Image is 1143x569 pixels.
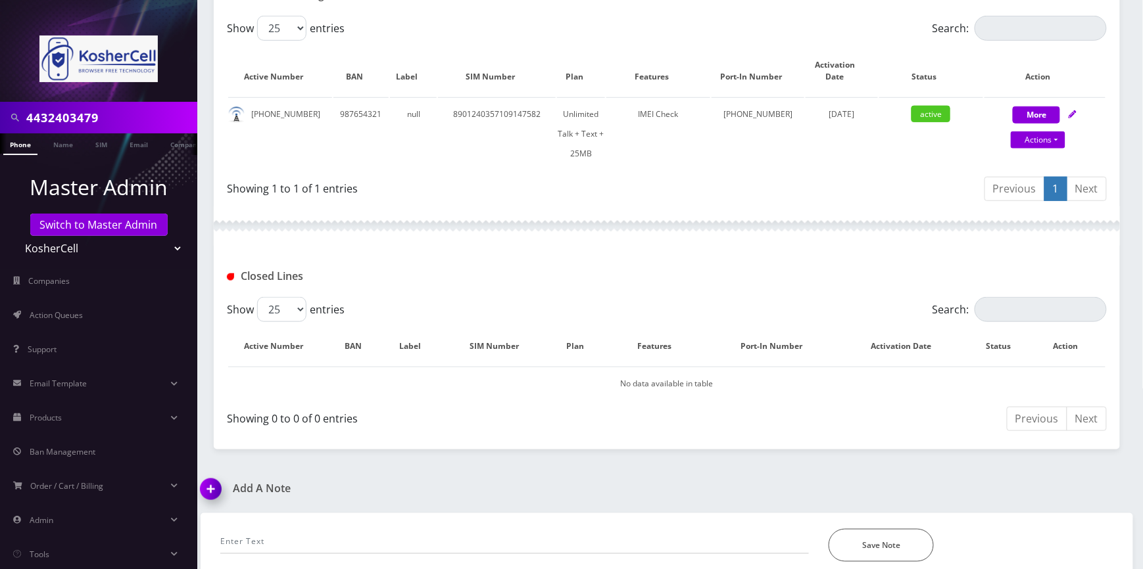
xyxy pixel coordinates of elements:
div: Showing 1 to 1 of 1 entries [227,175,657,196]
th: Action : activate to sort column ascending [1039,327,1106,365]
span: [DATE] [829,108,854,120]
a: Company [164,133,208,154]
span: Email Template [30,378,87,389]
a: Actions [1011,131,1065,148]
th: Plan: activate to sort column ascending [557,46,606,96]
span: Action Queues [30,309,83,321]
span: Admin [30,514,53,526]
td: null [390,97,437,170]
h1: Closed Lines [227,270,507,283]
span: Support [28,344,57,355]
label: Show entries [227,16,345,41]
a: Name [47,133,80,154]
input: Enter Text [220,529,809,554]
a: SIM [89,133,114,154]
input: Search in Company [26,105,194,130]
a: 1 [1044,177,1067,201]
a: Previous [985,177,1045,201]
th: Plan: activate to sort column ascending [556,327,608,365]
a: Phone [3,133,37,155]
th: Activation Date: activate to sort column ascending [806,46,878,96]
label: Search: [933,16,1107,41]
th: BAN: activate to sort column ascending [333,327,386,365]
select: Showentries [257,16,306,41]
th: BAN: activate to sort column ascending [333,46,389,96]
th: Features: activate to sort column ascending [606,46,710,96]
a: Next [1067,177,1107,201]
img: default.png [228,106,245,123]
select: Showentries [257,297,306,322]
input: Search: [975,16,1107,41]
td: 987654321 [333,97,389,170]
th: Status: activate to sort column ascending [879,46,983,96]
td: No data available in table [228,367,1106,400]
th: Active Number: activate to sort column descending [228,327,332,365]
a: Switch to Master Admin [30,214,168,236]
th: Status: activate to sort column ascending [973,327,1038,365]
td: 8901240357109147582 [438,97,555,170]
input: Search: [975,297,1107,322]
th: Active Number: activate to sort column ascending [228,46,332,96]
td: [PHONE_NUMBER] [712,97,804,170]
td: Unlimited Talk + Text + 25MB [557,97,606,170]
th: Action: activate to sort column ascending [985,46,1106,96]
a: Next [1067,407,1107,431]
span: Companies [29,275,70,286]
span: Ban Management [30,446,95,457]
th: Label: activate to sort column ascending [387,327,446,365]
th: Features: activate to sort column ascending [609,327,713,365]
a: Email [123,133,155,154]
a: Previous [1007,407,1067,431]
div: IMEI Check [606,104,710,124]
span: Products [30,412,62,423]
img: Closed Lines [227,273,234,281]
th: Label: activate to sort column ascending [390,46,437,96]
label: Search: [933,297,1107,322]
img: KosherCell [39,35,158,82]
th: SIM Number: activate to sort column ascending [438,46,555,96]
th: SIM Number: activate to sort column ascending [447,327,554,365]
span: Order / Cart / Billing [31,480,104,491]
button: More [1013,106,1060,124]
th: Port-In Number: activate to sort column ascending [712,46,804,96]
th: Activation Date: activate to sort column ascending [844,327,971,365]
span: active [912,106,950,122]
div: Showing 0 to 0 of 0 entries [227,405,657,426]
td: [PHONE_NUMBER] [228,97,332,170]
button: Save Note [829,529,934,562]
label: Show entries [227,297,345,322]
th: Port-In Number: activate to sort column ascending [714,327,842,365]
span: Tools [30,549,49,560]
a: Add A Note [201,482,657,495]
